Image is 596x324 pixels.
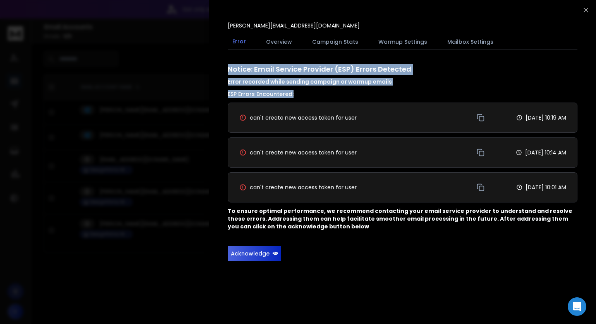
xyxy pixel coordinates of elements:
[307,33,363,50] button: Campaign Stats
[228,64,577,86] h1: Notice: Email Service Provider (ESP) Errors Detected
[250,114,357,122] span: can't create new access token for user
[228,207,577,230] p: To ensure optimal performance, we recommend contacting your email service provider to understand ...
[526,183,566,191] p: [DATE] 10:01 AM
[228,246,281,261] button: Acknowledge
[261,33,297,50] button: Overview
[250,183,357,191] span: can't create new access token for user
[568,297,586,316] div: Open Intercom Messenger
[228,90,577,98] h3: ESP Errors Encountered:
[526,114,566,122] p: [DATE] 10:19 AM
[374,33,432,50] button: Warmup Settings
[228,33,251,51] button: Error
[250,149,357,156] span: can't create new access token for user
[525,149,566,156] p: [DATE] 10:14 AM
[228,78,577,86] h4: Error recorded while sending campaign or warmup emails
[443,33,498,50] button: Mailbox Settings
[228,22,360,29] p: [PERSON_NAME][EMAIL_ADDRESS][DOMAIN_NAME]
